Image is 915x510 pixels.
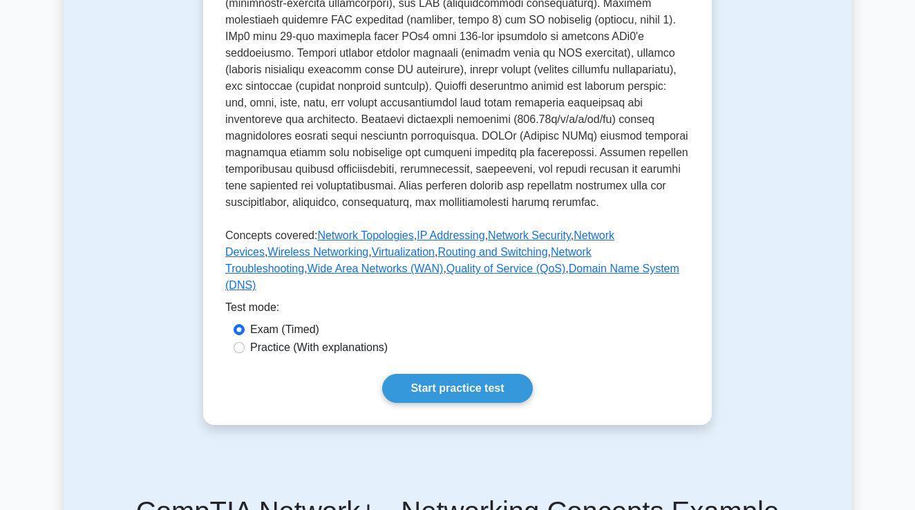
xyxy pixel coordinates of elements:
a: Network Security [488,229,571,241]
a: Network Topologies [317,229,413,241]
a: Wide Area Networks (WAN) [308,263,444,274]
a: Network Troubleshooting [225,246,592,274]
a: Virtualization [372,246,435,258]
a: Routing and Switching [437,246,547,258]
a: Network Devices [225,229,614,258]
a: Quality of Service (QoS) [446,263,566,274]
div: Test mode: [225,299,690,321]
a: IP Addressing [417,229,484,241]
label: Exam (Timed) [250,321,319,338]
a: Start practice test [382,374,532,403]
p: Concepts covered: , , , , , , , , , , [225,227,690,299]
a: Wireless Networking [267,246,368,258]
label: Practice (With explanations) [250,339,388,356]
